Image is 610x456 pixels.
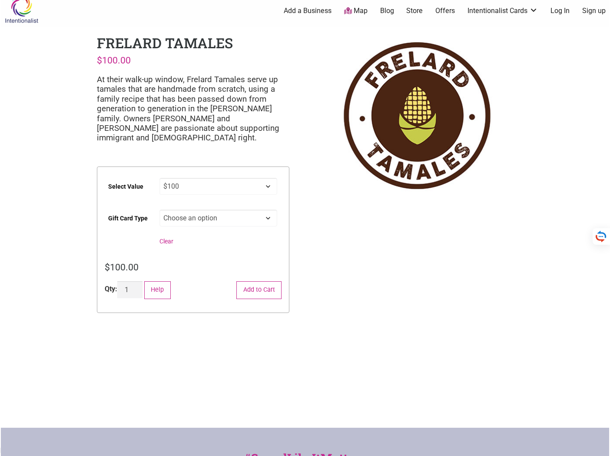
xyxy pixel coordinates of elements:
a: Add a Business [284,6,332,16]
label: Select Value [108,177,143,196]
bdi: 100.00 [97,55,131,66]
iframe: Secure express checkout frame [95,376,291,401]
img: SEA_FrelardTamales [321,33,513,198]
a: Log In [550,6,570,16]
label: Gift Card Type [108,209,148,228]
a: Store [406,6,423,16]
div: Qty: [105,284,117,294]
a: Blog [380,6,394,16]
a: Sign up [582,6,606,16]
button: Help [144,281,171,299]
iframe: Secure express checkout frame [95,351,291,376]
button: Add to Cart [236,281,282,299]
input: Product quantity [117,281,143,298]
a: Map [344,6,368,16]
span: $ [97,55,102,66]
p: At their walk-up window, Frelard Tamales serve up tamales that are handmade from scratch, using a... [97,75,289,143]
span: $ [105,262,110,273]
a: Offers [435,6,455,16]
bdi: 100.00 [105,262,139,273]
a: Clear options [159,238,173,245]
a: Intentionalist Cards [467,6,538,16]
iframe: Secure express checkout frame [95,326,291,350]
h1: Frelard Tamales [97,33,233,52]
